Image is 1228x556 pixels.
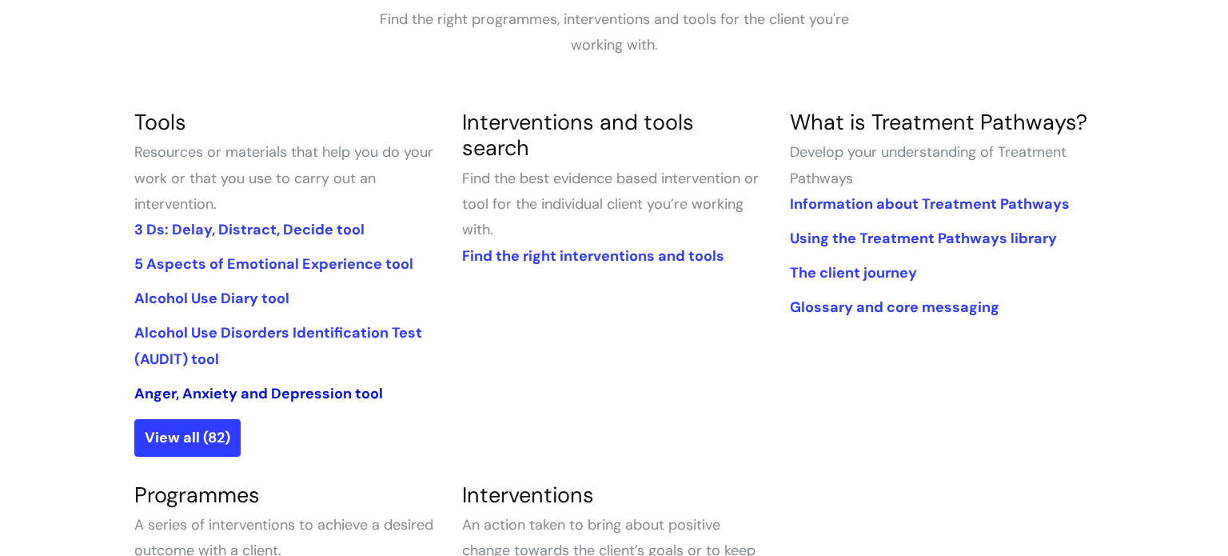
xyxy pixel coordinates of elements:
a: Alcohol Use Disorders Identification Test (AUDIT) tool [134,323,422,368]
span: Develop your understanding of Treatment Pathways [790,142,1067,187]
a: Programmes [134,481,260,509]
a: View all (82) [134,419,241,456]
a: 3 Ds: Delay, Distract, Decide tool [134,220,365,239]
a: Glossary and core messaging [790,298,999,317]
span: Resources or materials that help you do your work or that you use to carry out an intervention. [134,142,433,214]
a: Alcohol Use Diary tool [134,289,289,308]
a: What is Treatment Pathways? [790,108,1087,136]
a: Anger, Anxiety and Depression tool [134,384,383,403]
a: Using the Treatment Pathways library [790,229,1057,248]
a: Tools [134,108,186,136]
a: Find the right interventions and tools [462,246,724,266]
a: Interventions and tools search [462,108,694,162]
a: The client journey [790,263,917,282]
a: Information about Treatment Pathways [790,194,1070,214]
span: Find the best evidence based intervention or tool for the individual client you’re working with. [462,169,759,240]
a: 5 Aspects of Emotional Experience tool [134,254,413,274]
p: Find the right programmes, interventions and tools for the client you're working with. [374,6,854,58]
a: Interventions [462,481,594,509]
